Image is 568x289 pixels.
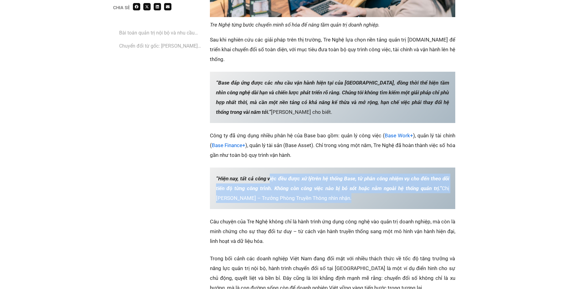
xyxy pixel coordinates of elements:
[210,35,455,64] p: Sau khi nghiên cứu các giải pháp trên thị trường, Tre Nghệ lựa chọn nền tảng quản trị [DOMAIN_NAM...
[312,175,355,182] a: trên hệ thống Base
[210,168,455,209] p: ‏‏Chị [PERSON_NAME] – Trưởng Phòng Truyền Thông‏‏ nhìn nhận.‏
[210,22,379,28] em: Tre Nghệ từng bước chuyển mình số hóa để nâng tầm quản trị doanh nghiệp‏.
[113,5,130,10] div: Chia sẻ
[216,80,449,115] em: ‏“Base đáp ứng được các nhu cầu vận hành hiện tại của [GEOGRAPHIC_DATA], đồng thời thể hiện tầm n...
[216,175,449,191] em: “Hiện nay, tất cả công việc đều được xử lý , từ phân công nhiệm vụ cho đến theo dõi tiến độ từng ...
[210,217,455,246] p: ‏Câu chuyện của Tre Nghệ không chỉ là hành trình ứng dụng công nghệ vào quản trị doanh nghiệp, mà...
[210,131,455,160] p: ‏Công ty đã ứng dụng nhiều phân hệ của Base bao gồm: quản lý công việc ( ), quản lý tài chính ( )...
[212,142,245,148] a: Base Finance+
[119,29,204,37] a: Bài toán quản trị nội bộ và nhu cầu chuyển đổi số cấp thiết‏
[164,3,171,10] div: Share on email
[143,3,151,10] div: Share on x-twitter
[133,3,140,10] div: Share on facebook
[385,132,413,139] a: Base Work+
[154,3,161,10] div: Share on linkedin
[210,72,455,123] p: [PERSON_NAME] cho biết.‏
[119,42,204,50] a: ‏Chuyển đổi từ gốc: [PERSON_NAME] của lãnh đạo đến thay đổi văn hóa vận hành ‏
